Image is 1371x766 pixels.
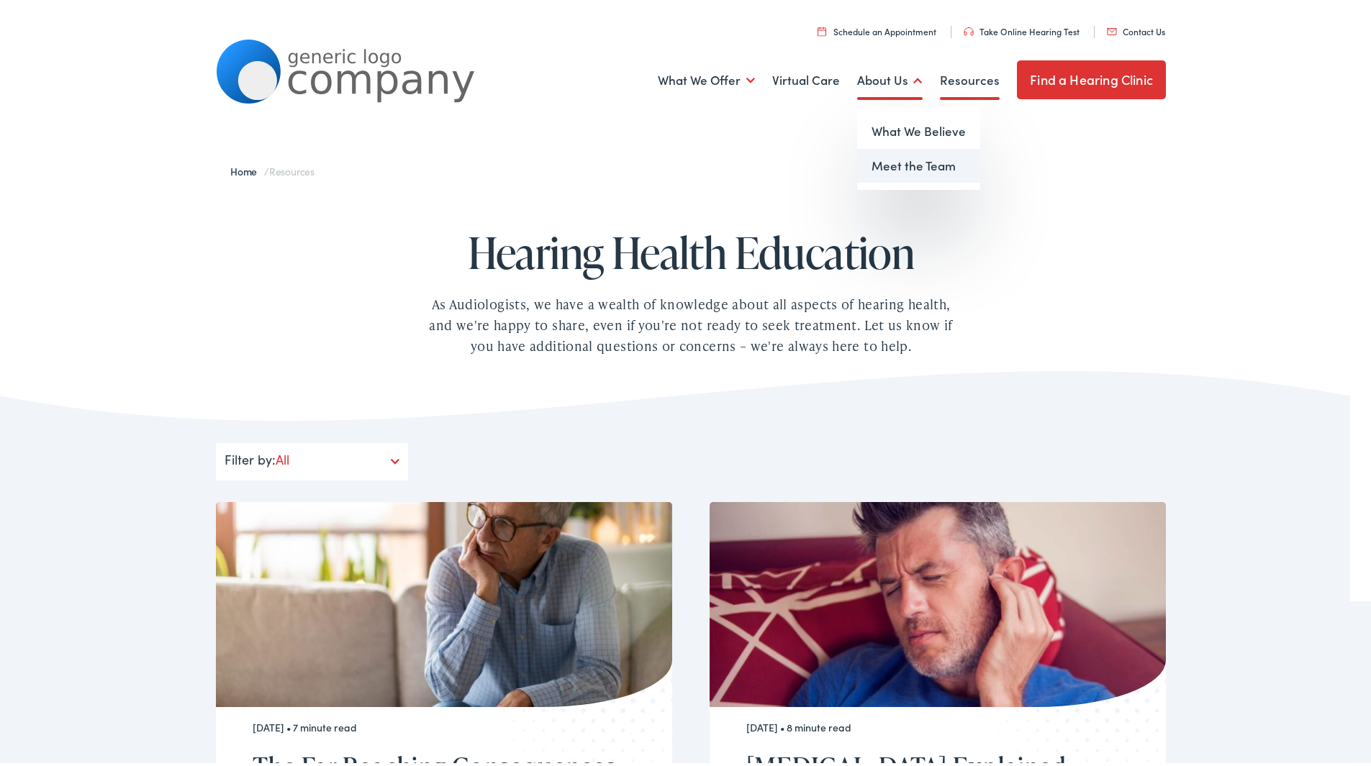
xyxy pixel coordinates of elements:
div: [DATE] • 7 minute read [253,719,617,731]
a: What We Offer [658,51,755,104]
h1: Hearing Health Education [381,226,1000,273]
a: Meet the Team [857,146,980,181]
img: utility icon [818,24,826,33]
a: Virtual Care [772,51,840,104]
a: Take Online Hearing Test [964,22,1080,35]
div: As Audiologists, we have a wealth of knowledge about all aspects of hearing health, and we're hap... [425,291,957,353]
img: utility icon [1107,25,1117,32]
a: Resources [940,51,1000,104]
a: Contact Us [1107,22,1165,35]
a: What We Believe [857,111,980,146]
a: Find a Hearing Clinic [1017,58,1166,96]
div: [DATE] • 8 minute read [746,719,1111,731]
a: Home [230,161,264,175]
a: About Us [857,51,923,104]
img: utility icon [964,24,974,33]
span: Resources [269,161,315,175]
a: Schedule an Appointment [818,22,936,35]
span: / [230,161,315,175]
div: Filter by: [216,440,408,478]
